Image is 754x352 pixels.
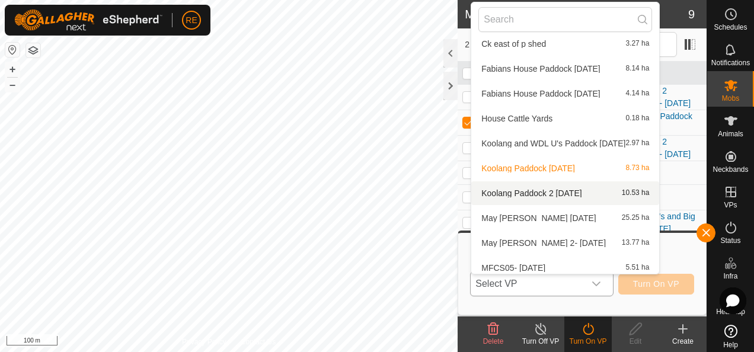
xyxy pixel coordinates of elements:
[481,264,545,272] span: MFCS05- [DATE]
[627,212,695,233] a: Salers U's and Big Red [DATE]
[713,166,748,173] span: Neckbands
[5,62,20,76] button: +
[627,111,692,133] a: Koolang Paddock [DATE]
[625,164,649,172] span: 8.73 ha
[465,39,533,51] span: 2 selected
[481,114,552,123] span: House Cattle Yards
[471,107,659,130] li: House Cattle Yards
[481,239,606,247] span: May [PERSON_NAME] 2- [DATE]
[481,214,596,222] span: May [PERSON_NAME] [DATE]
[625,114,649,123] span: 0.18 ha
[622,161,707,184] td: -
[481,164,575,172] span: Koolang Paddock [DATE]
[481,40,546,48] span: Ck east of p shed
[716,308,745,315] span: Heatmap
[625,264,649,272] span: 5.51 ha
[14,9,162,31] img: Gallagher Logo
[186,14,197,27] span: RE
[723,273,737,280] span: Infra
[625,89,649,98] span: 4.14 ha
[483,337,504,345] span: Delete
[633,279,679,289] span: Turn On VP
[481,139,625,148] span: Koolang and WDL U's Paddock [DATE]
[471,82,659,105] li: Fabians House Paddock 8.07.2025
[471,206,659,230] li: May AI Paddock 06.08.2025
[471,57,659,81] li: Fabians House Paddock 06.08.2025
[714,24,747,31] span: Schedules
[478,7,652,32] input: Search
[625,139,649,148] span: 2.97 ha
[471,156,659,180] li: Koolang Paddock 06.08.2025
[625,40,649,48] span: 3.27 ha
[5,43,20,57] button: Reset Map
[618,274,694,295] button: Turn On VP
[724,201,737,209] span: VPs
[471,231,659,255] li: May AI Paddock 2- 20.08.2025
[471,132,659,155] li: Koolang and WDL U's Paddock 24.07.2025
[481,65,600,73] span: Fabians House Paddock [DATE]
[688,5,695,23] span: 9
[5,78,20,92] button: –
[622,189,650,197] span: 10.53 ha
[659,336,707,347] div: Create
[711,59,750,66] span: Notifications
[625,65,649,73] span: 8.14 ha
[622,184,707,210] td: -
[723,341,738,348] span: Help
[481,189,582,197] span: Koolang Paddock 2 [DATE]
[465,7,688,21] h2: Mobs
[471,181,659,205] li: Koolang Paddock 2 22.08.2025
[182,337,226,347] a: Privacy Policy
[564,336,612,347] div: Turn On VP
[722,95,739,102] span: Mobs
[517,336,564,347] div: Turn Off VP
[471,272,584,296] span: Select VP
[622,62,707,85] th: VP
[241,337,276,347] a: Contact Us
[481,89,600,98] span: Fabians House Paddock [DATE]
[471,32,659,56] li: Ck east of p shed
[622,214,650,222] span: 25.25 ha
[584,272,608,296] div: dropdown trigger
[718,130,743,137] span: Animals
[471,256,659,280] li: MFCS05- 14.08.2025
[26,43,40,57] button: Map Layers
[622,239,650,247] span: 13.77 ha
[612,336,659,347] div: Edit
[720,237,740,244] span: Status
